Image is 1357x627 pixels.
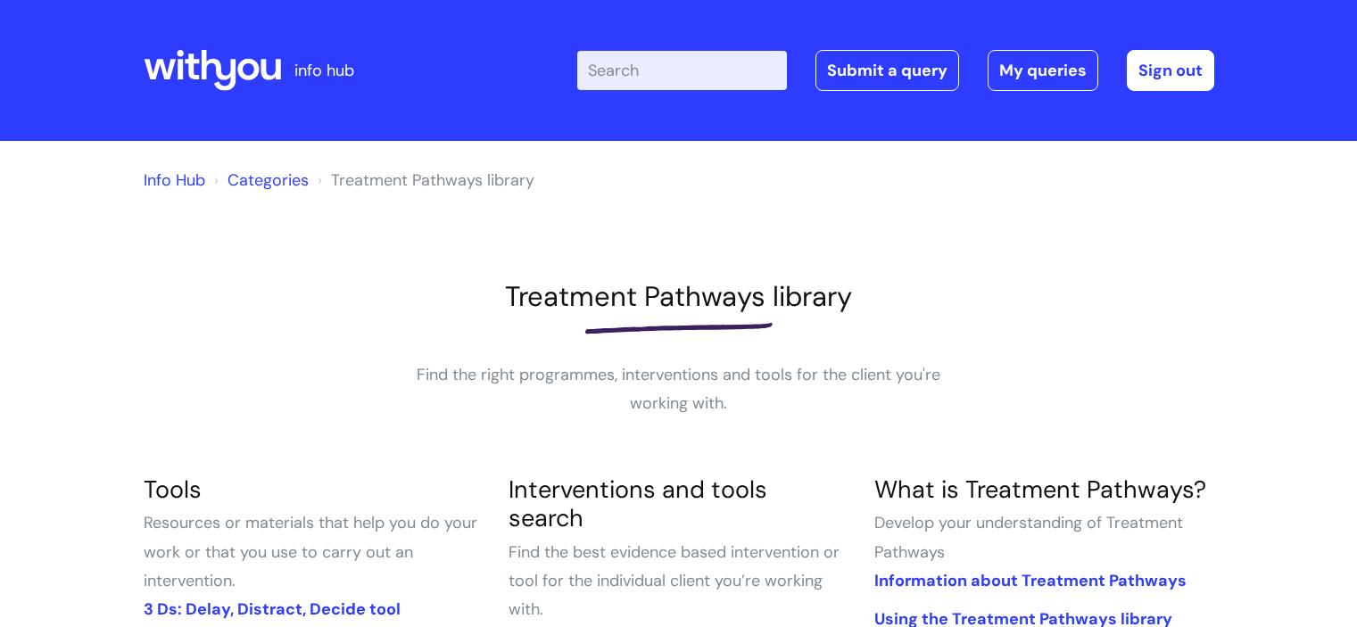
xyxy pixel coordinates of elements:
a: Sign out [1127,50,1214,91]
a: Info Hub [144,169,205,191]
span: Develop your understanding of Treatment Pathways [874,512,1183,562]
h1: Treatment Pathways library [144,280,1214,313]
a: Information about Treatment Pathways [874,570,1187,591]
a: 3 Ds: Delay, Distract, Decide tool [144,598,401,620]
li: Treatment Pathways library [313,166,534,194]
a: Tools [144,474,202,505]
a: My queries [988,50,1098,91]
span: Find the best evidence based intervention or tool for the individual client you’re working with. [509,541,840,621]
input: Search [577,51,787,90]
span: Resources or materials that help you do your work or that you use to carry out an intervention. [144,512,477,591]
li: Solution home [210,166,309,194]
a: Submit a query [815,50,959,91]
p: Find the right programmes, interventions and tools for the client you're working with. [411,360,947,418]
div: | - [577,50,1214,91]
p: info hub [294,56,354,85]
a: Interventions and tools search [509,474,767,533]
a: What is Treatment Pathways? [874,474,1206,505]
a: Categories [228,169,309,191]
